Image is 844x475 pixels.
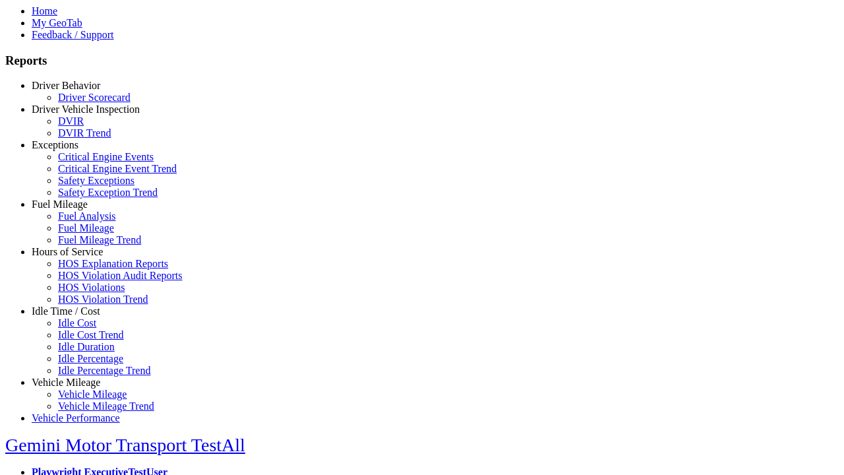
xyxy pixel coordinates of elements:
a: Vehicle Mileage [32,377,100,388]
a: Idle Duration [58,341,115,352]
a: Home [32,5,57,16]
a: Fuel Mileage [58,222,114,234]
a: Fuel Mileage [32,199,88,210]
a: HOS Violation Trend [58,294,148,305]
a: Idle Time / Cost [32,305,100,317]
a: Fuel Mileage Trend [58,234,141,245]
a: Critical Engine Event Trend [58,163,177,174]
a: HOS Explanation Reports [58,258,168,269]
a: DVIR [58,115,84,127]
a: DVIR Trend [58,127,111,139]
a: Feedback / Support [32,29,113,40]
a: Exceptions [32,139,78,150]
a: Gemini Motor Transport TestAll [5,435,245,455]
a: Vehicle Performance [32,412,120,424]
a: Hours of Service [32,246,103,257]
a: My GeoTab [32,17,82,28]
a: Fuel Analysis [58,210,116,222]
a: Idle Cost [58,317,96,329]
a: Safety Exception Trend [58,187,158,198]
a: Driver Behavior [32,80,100,91]
a: Vehicle Mileage [58,389,127,400]
a: Idle Percentage Trend [58,365,150,376]
a: Driver Vehicle Inspection [32,104,140,115]
a: HOS Violation Audit Reports [58,270,183,281]
a: Driver Scorecard [58,92,131,103]
a: Safety Exceptions [58,175,135,186]
a: Vehicle Mileage Trend [58,400,154,412]
a: Critical Engine Events [58,151,154,162]
a: Idle Percentage [58,353,123,364]
h3: Reports [5,53,839,68]
a: Idle Cost Trend [58,329,124,340]
a: HOS Violations [58,282,125,293]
